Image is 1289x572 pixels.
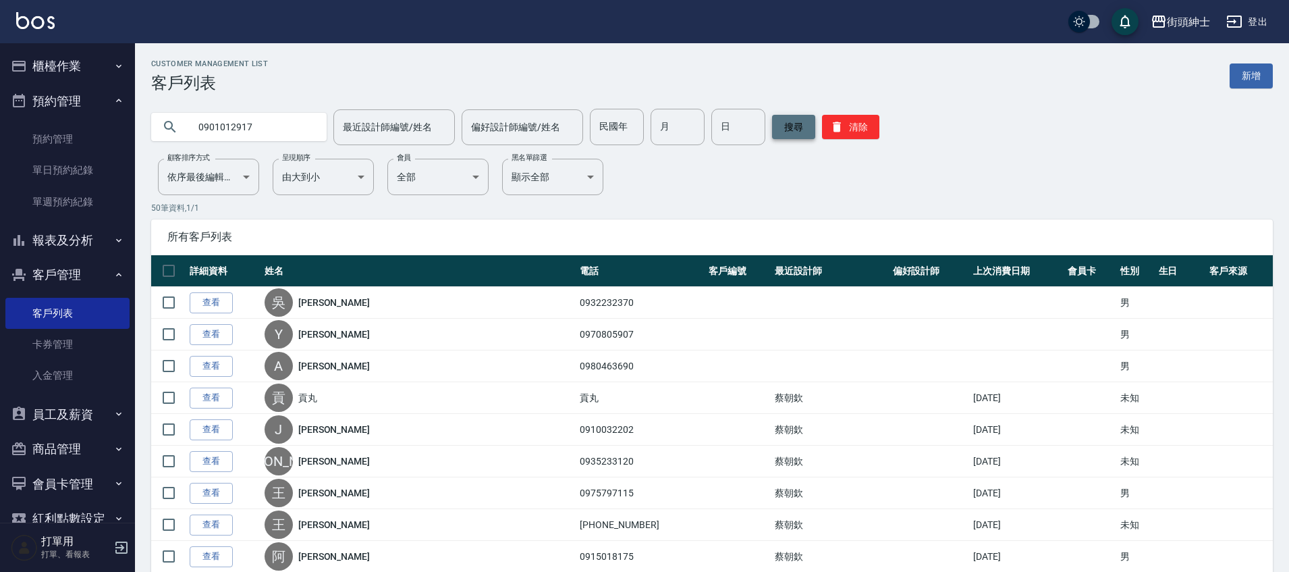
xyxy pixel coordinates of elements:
[5,432,130,467] button: 商品管理
[167,153,210,163] label: 顧客排序方式
[1117,414,1155,446] td: 未知
[576,382,705,414] td: 貢丸
[298,423,370,436] a: [PERSON_NAME]
[298,486,370,500] a: [PERSON_NAME]
[502,159,603,195] div: 顯示全部
[970,509,1064,541] td: [DATE]
[1117,350,1155,382] td: 男
[265,415,293,444] div: J
[265,447,293,475] div: [PERSON_NAME]
[190,419,233,440] a: 查看
[771,414,889,446] td: 蔡朝欽
[771,509,889,541] td: 蔡朝欽
[298,550,370,563] a: [PERSON_NAME]
[5,467,130,502] button: 會員卡管理
[190,451,233,472] a: 查看
[190,546,233,567] a: 查看
[1145,8,1215,36] button: 街頭紳士
[151,74,268,93] h3: 客戶列表
[5,257,130,292] button: 客戶管理
[1221,9,1273,34] button: 登出
[298,518,370,531] a: [PERSON_NAME]
[970,414,1064,446] td: [DATE]
[5,298,130,329] a: 客戶列表
[298,454,370,468] a: [PERSON_NAME]
[16,12,55,29] img: Logo
[576,509,705,541] td: [PHONE_NUMBER]
[5,501,130,536] button: 紅利點數設定
[190,356,233,377] a: 查看
[190,515,233,536] a: 查看
[298,328,370,341] a: [PERSON_NAME]
[576,477,705,509] td: 0975797115
[265,288,293,317] div: 吳
[189,109,316,145] input: 搜尋關鍵字
[512,153,547,163] label: 黑名單篩選
[298,391,317,405] a: 貢丸
[1064,255,1117,287] th: 會員卡
[41,548,110,561] p: 打單、看報表
[298,296,370,309] a: [PERSON_NAME]
[5,329,130,360] a: 卡券管理
[576,350,705,382] td: 0980463690
[889,255,970,287] th: 偏好設計師
[5,360,130,391] a: 入金管理
[265,384,293,412] div: 貢
[41,535,110,548] h5: 打單用
[265,479,293,507] div: 王
[298,359,370,373] a: [PERSON_NAME]
[158,159,259,195] div: 依序最後編輯時間
[5,397,130,432] button: 員工及薪資
[265,352,293,380] div: A
[1167,14,1210,30] div: 街頭紳士
[1117,477,1155,509] td: 男
[771,446,889,477] td: 蔡朝欽
[1155,255,1207,287] th: 生日
[1112,8,1139,35] button: save
[5,223,130,258] button: 報表及分析
[771,382,889,414] td: 蔡朝欽
[151,59,268,68] h2: Customer Management List
[1206,255,1273,287] th: 客戶來源
[772,115,815,139] button: 搜尋
[970,255,1064,287] th: 上次消費日期
[190,292,233,313] a: 查看
[822,115,879,139] button: 清除
[1117,255,1155,287] th: 性別
[970,477,1064,509] td: [DATE]
[5,84,130,119] button: 預約管理
[167,230,1257,244] span: 所有客戶列表
[261,255,577,287] th: 姓名
[1117,382,1155,414] td: 未知
[5,186,130,217] a: 單週預約紀錄
[265,511,293,539] div: 王
[576,255,705,287] th: 電話
[186,255,261,287] th: 詳細資料
[1117,319,1155,350] td: 男
[190,483,233,504] a: 查看
[273,159,374,195] div: 由大到小
[576,446,705,477] td: 0935233120
[970,446,1064,477] td: [DATE]
[970,382,1064,414] td: [DATE]
[576,319,705,350] td: 0970805907
[190,324,233,345] a: 查看
[576,287,705,319] td: 0932232370
[771,477,889,509] td: 蔡朝欽
[265,542,293,571] div: 阿
[387,159,489,195] div: 全部
[5,49,130,84] button: 櫃檯作業
[5,124,130,155] a: 預約管理
[576,414,705,446] td: 0910032202
[5,155,130,186] a: 單日預約紀錄
[282,153,310,163] label: 呈現順序
[397,153,411,163] label: 會員
[190,388,233,409] a: 查看
[1117,287,1155,319] td: 男
[771,255,889,287] th: 最近設計師
[1117,509,1155,541] td: 未知
[705,255,772,287] th: 客戶編號
[11,534,38,561] img: Person
[1230,63,1273,88] a: 新增
[265,320,293,348] div: Y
